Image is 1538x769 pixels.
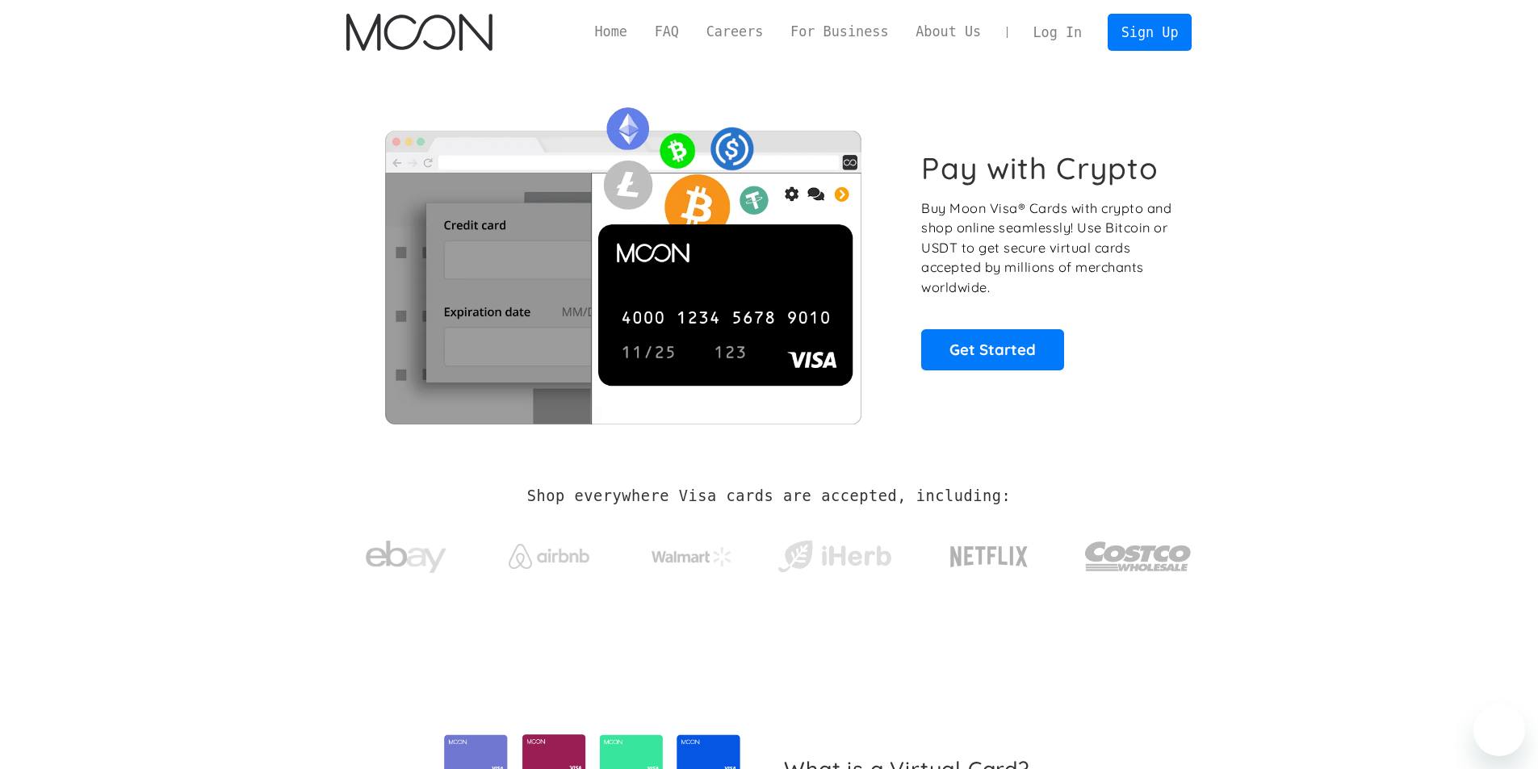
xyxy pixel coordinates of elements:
a: ebay [346,516,467,591]
a: About Us [902,22,995,42]
a: home [346,14,492,51]
a: Walmart [631,531,752,575]
img: Airbnb [509,544,589,569]
h2: Shop everywhere Visa cards are accepted, including: [527,487,1011,505]
a: Careers [693,22,777,42]
a: For Business [777,22,902,42]
a: FAQ [641,22,693,42]
a: Costco [1084,510,1192,595]
a: Home [581,22,641,42]
img: Netflix [949,537,1029,577]
img: iHerb [774,536,895,578]
a: iHerb [774,520,895,586]
iframe: לחצן לפתיחת חלון הודעות הטקסט [1473,704,1525,756]
p: Buy Moon Visa® Cards with crypto and shop online seamlessly! Use Bitcoin or USDT to get secure vi... [921,199,1174,298]
a: Log In [1020,15,1096,50]
a: Get Started [921,329,1064,370]
img: Moon Logo [346,14,492,51]
img: ebay [366,532,446,583]
img: Costco [1084,526,1192,587]
img: Walmart [652,547,732,566]
a: Sign Up [1108,14,1192,50]
img: Moon Cards let you spend your crypto anywhere Visa is accepted. [346,96,899,424]
a: Airbnb [488,528,609,577]
a: Netflix [917,520,1062,585]
h1: Pay with Crypto [921,150,1159,186]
